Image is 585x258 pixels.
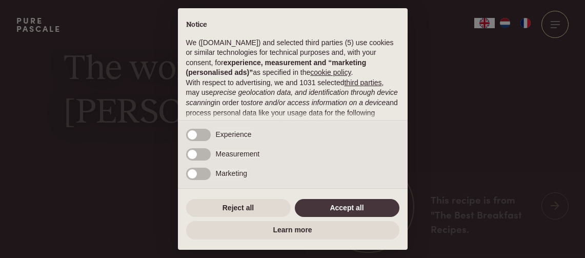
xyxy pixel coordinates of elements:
em: personalised advertising and content, advertising and content measurement, audience research and ... [186,118,383,147]
button: Reject all [186,199,291,217]
span: Experience [216,130,252,138]
p: With respect to advertising, we and 1031 selected , may use in order to and process personal data... [186,78,399,148]
em: store and/or access information on a device [247,98,386,107]
button: Accept all [295,199,399,217]
strong: experience, measurement and “marketing (personalised ads)” [186,58,367,77]
em: precise geolocation data, and identification through device scanning [186,88,398,107]
a: cookie policy [310,68,351,76]
h2: Notice [186,21,399,30]
span: Marketing [216,169,247,177]
button: advertising purposes [186,118,252,128]
span: Measurement [216,150,260,158]
button: Learn more [186,221,399,240]
p: We ([DOMAIN_NAME]) and selected third parties (5) use cookies or similar technologies for technic... [186,38,399,78]
button: third parties [344,78,381,88]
